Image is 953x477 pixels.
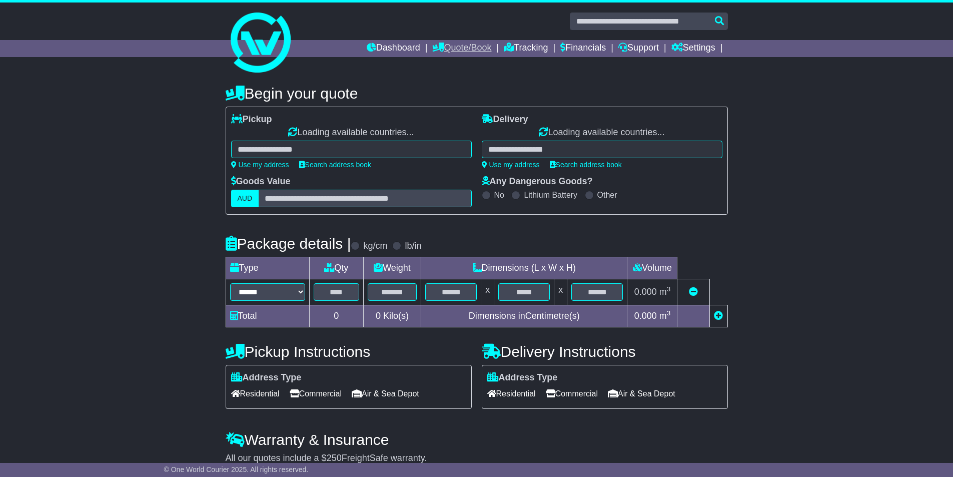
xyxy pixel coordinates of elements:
td: Type [226,257,309,279]
a: Add new item [714,311,723,321]
h4: Warranty & Insurance [226,431,728,448]
sup: 3 [667,285,671,293]
a: Use my address [231,161,289,169]
td: x [481,279,494,305]
td: x [554,279,567,305]
a: Search address book [550,161,622,169]
label: No [494,190,504,200]
a: Use my address [482,161,540,169]
h4: Begin your quote [226,85,728,102]
span: m [659,311,671,321]
span: Air & Sea Depot [608,386,675,401]
a: Tracking [504,40,548,57]
a: Financials [560,40,606,57]
label: Delivery [482,114,528,125]
a: Dashboard [367,40,420,57]
span: m [659,287,671,297]
label: Pickup [231,114,272,125]
a: Support [618,40,659,57]
span: Commercial [546,386,598,401]
td: Total [226,305,309,327]
span: 250 [327,453,342,463]
td: 0 [309,305,363,327]
td: Volume [627,257,677,279]
sup: 3 [667,309,671,317]
td: Weight [363,257,421,279]
label: Address Type [487,372,558,383]
label: Goods Value [231,176,291,187]
h4: Package details | [226,235,351,252]
div: All our quotes include a $ FreightSafe warranty. [226,453,728,464]
label: AUD [231,190,259,207]
span: Residential [231,386,280,401]
a: Settings [671,40,715,57]
a: Remove this item [689,287,698,297]
span: 0.000 [634,287,657,297]
div: Loading available countries... [482,127,722,138]
h4: Pickup Instructions [226,343,472,360]
td: Dimensions (L x W x H) [421,257,627,279]
a: Search address book [299,161,371,169]
span: 0.000 [634,311,657,321]
td: Qty [309,257,363,279]
label: Any Dangerous Goods? [482,176,593,187]
span: Commercial [290,386,342,401]
td: Kilo(s) [363,305,421,327]
label: Other [597,190,617,200]
td: Dimensions in Centimetre(s) [421,305,627,327]
div: Loading available countries... [231,127,472,138]
span: © One World Courier 2025. All rights reserved. [164,465,309,473]
label: Lithium Battery [524,190,577,200]
span: 0 [376,311,381,321]
label: Address Type [231,372,302,383]
span: Air & Sea Depot [352,386,419,401]
h4: Delivery Instructions [482,343,728,360]
label: kg/cm [363,241,387,252]
a: Quote/Book [432,40,491,57]
label: lb/in [405,241,421,252]
span: Residential [487,386,536,401]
